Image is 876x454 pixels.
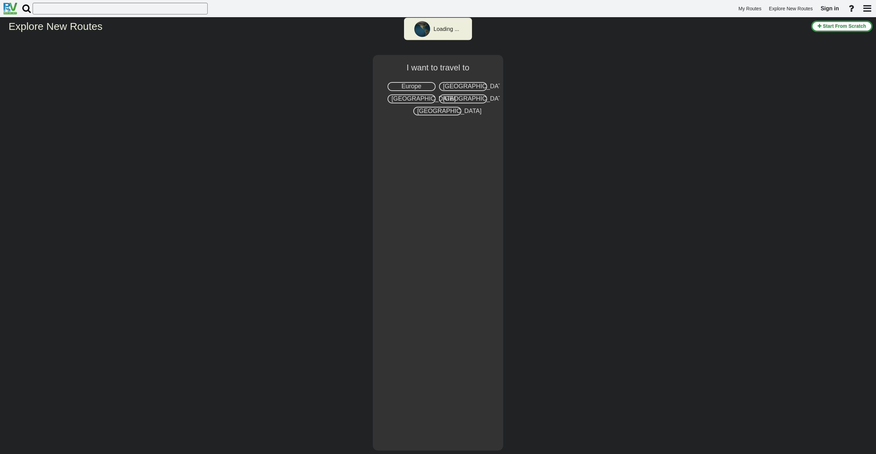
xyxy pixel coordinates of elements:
[443,95,507,102] span: [GEOGRAPHIC_DATA]
[439,82,487,91] div: [GEOGRAPHIC_DATA]
[401,83,421,90] span: Europe
[738,6,761,11] span: My Routes
[434,25,459,33] div: Loading ...
[3,3,17,14] img: RvPlanetLogo.png
[443,83,507,90] span: [GEOGRAPHIC_DATA]
[439,94,487,103] div: [GEOGRAPHIC_DATA]
[9,21,806,32] h2: Explore New Routes
[417,107,482,114] span: [GEOGRAPHIC_DATA]
[407,63,470,72] span: I want to travel to
[811,21,873,32] button: Start From Scratch
[413,107,461,116] div: [GEOGRAPHIC_DATA]
[388,94,436,103] div: [GEOGRAPHIC_DATA]
[388,82,436,91] div: Europe
[818,1,842,16] a: Sign in
[769,6,813,11] span: Explore New Routes
[821,5,839,11] span: Sign in
[823,23,866,29] span: Start From Scratch
[766,2,816,15] a: Explore New Routes
[392,95,456,102] span: [GEOGRAPHIC_DATA]
[735,2,764,15] a: My Routes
